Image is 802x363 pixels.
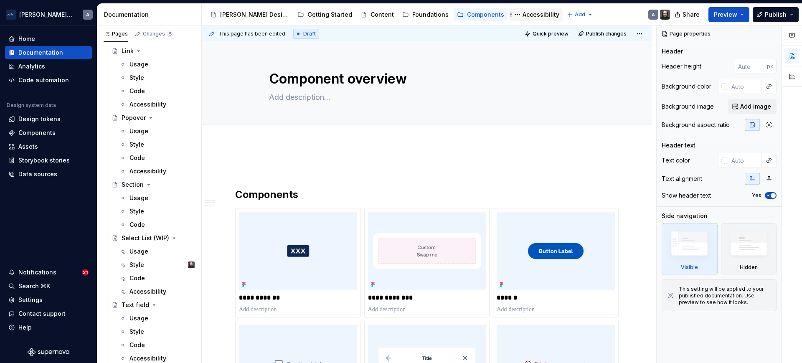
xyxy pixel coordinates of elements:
[399,8,452,21] a: Foundations
[412,10,449,19] div: Foundations
[467,10,504,19] div: Components
[18,282,50,290] div: Search ⌘K
[18,323,32,332] div: Help
[18,170,57,178] div: Data sources
[116,98,198,111] a: Accessibility
[108,231,198,245] a: Select List (WIP)
[18,35,35,43] div: Home
[18,115,61,123] div: Design tokens
[303,30,316,37] span: Draft
[18,142,38,151] div: Assets
[753,7,799,22] button: Publish
[662,102,714,111] div: Background image
[122,114,146,122] div: Popover
[728,153,762,168] input: Auto
[129,314,148,322] div: Usage
[129,207,144,216] div: Style
[82,269,89,276] span: 21
[5,140,92,153] a: Assets
[129,221,145,229] div: Code
[522,28,572,40] button: Quick preview
[104,10,198,19] div: Documentation
[662,223,718,274] div: Visible
[357,8,397,21] a: Content
[5,266,92,279] button: Notifications21
[116,205,198,218] a: Style
[533,30,569,37] span: Quick preview
[454,8,508,21] a: Components
[129,354,166,363] div: Accessibility
[6,10,16,20] img: f0306bc8-3074-41fb-b11c-7d2e8671d5eb.png
[116,285,198,298] a: Accessibility
[129,341,145,349] div: Code
[681,264,698,271] div: Visible
[143,30,173,37] div: Changes
[728,99,777,114] button: Add image
[129,87,145,95] div: Code
[735,59,767,74] input: Auto
[368,212,486,290] img: c3f5e9e1-6811-4e17-a07e-bc207d3ebb81.png
[129,74,144,82] div: Style
[662,82,711,91] div: Background color
[662,47,683,56] div: Header
[5,293,92,307] a: Settings
[660,10,670,20] img: Teunis Vorsteveld
[5,32,92,46] a: Home
[218,30,287,37] span: This page has been edited.
[19,10,73,19] div: [PERSON_NAME] Airlines
[129,274,145,282] div: Code
[5,307,92,320] button: Contact support
[129,287,166,296] div: Accessibility
[767,63,773,70] p: px
[239,212,357,290] img: 50058b57-aa4a-4602-b890-dfeee3f3f007.png
[5,279,92,293] button: Search ⌘K
[18,48,63,57] div: Documentation
[575,11,585,18] span: Add
[116,84,198,98] a: Code
[129,60,148,69] div: Usage
[683,10,700,19] span: Share
[116,165,198,178] a: Accessibility
[108,178,198,191] a: Section
[509,8,563,21] a: Accessibility
[5,154,92,167] a: Storybook stories
[108,44,198,58] a: Link
[662,141,695,150] div: Header text
[116,312,198,325] a: Usage
[662,121,730,129] div: Background aspect ratio
[5,46,92,59] a: Documentation
[586,30,627,37] span: Publish changes
[307,10,352,19] div: Getting Started
[108,111,198,124] a: Popover
[18,156,70,165] div: Storybook stories
[116,124,198,138] a: Usage
[5,168,92,181] a: Data sources
[129,261,144,269] div: Style
[740,102,771,111] span: Add image
[662,191,711,200] div: Show header text
[116,191,198,205] a: Usage
[122,180,144,189] div: Section
[116,138,198,151] a: Style
[116,71,198,84] a: Style
[122,47,134,55] div: Link
[188,261,195,268] img: Teunis Vorsteveld
[7,102,56,109] div: Design system data
[129,154,145,162] div: Code
[497,212,615,290] img: 298b8c9a-f856-4a9e-809f-f11a442c4db7.png
[235,188,619,201] h2: Components
[652,11,655,18] div: A
[670,7,705,22] button: Share
[371,10,394,19] div: Content
[129,194,148,202] div: Usage
[104,30,128,37] div: Pages
[129,127,148,135] div: Usage
[5,112,92,126] a: Design tokens
[5,126,92,140] a: Components
[662,156,690,165] div: Text color
[28,348,69,356] svg: Supernova Logo
[116,272,198,285] a: Code
[679,286,771,306] div: This setting will be applied to your published documentation. Use preview to see how it looks.
[220,10,289,19] div: [PERSON_NAME] Design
